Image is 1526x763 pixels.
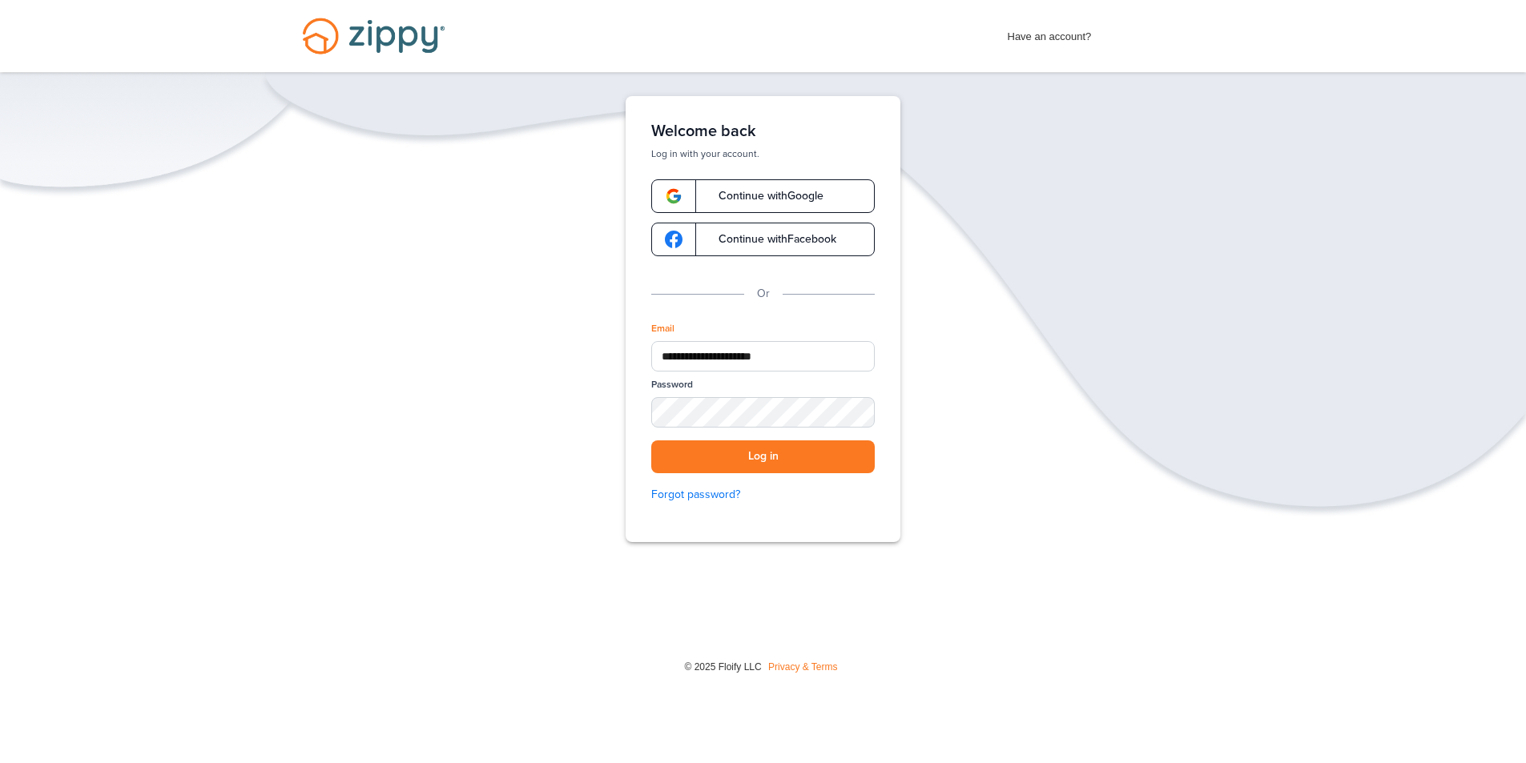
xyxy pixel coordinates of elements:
img: google-logo [665,187,682,205]
span: © 2025 Floify LLC [684,661,761,673]
p: Log in with your account. [651,147,875,160]
h1: Welcome back [651,122,875,141]
label: Email [651,322,674,335]
input: Password [651,397,875,428]
img: google-logo [665,231,682,248]
span: Continue with Facebook [703,234,836,245]
a: Privacy & Terms [768,661,837,673]
a: google-logoContinue withGoogle [651,179,875,213]
input: Email [651,341,875,371]
a: google-logoContinue withFacebook [651,223,875,256]
span: Have an account? [1008,20,1092,46]
p: Or [757,285,770,303]
span: Continue with Google [703,191,823,202]
a: Forgot password? [651,486,875,504]
label: Password [651,378,693,392]
button: Log in [651,440,875,473]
